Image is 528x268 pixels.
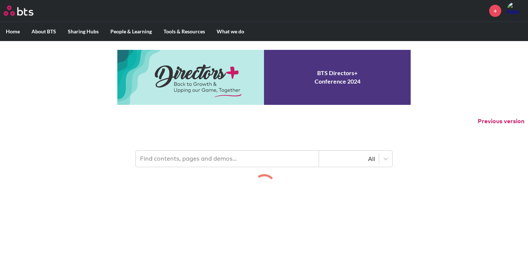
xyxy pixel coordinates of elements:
label: People & Learning [104,22,158,41]
img: Pelin Atan [507,2,524,19]
a: + [489,5,501,17]
a: Profile [507,2,524,19]
button: Previous version [478,117,524,125]
label: About BTS [26,22,62,41]
label: Sharing Hubs [62,22,104,41]
input: Find contents, pages and demos... [136,151,319,167]
div: All [323,155,375,163]
a: Conference 2024 [117,50,411,105]
a: Go home [4,5,47,16]
img: BTS Logo [4,5,33,16]
label: Tools & Resources [158,22,211,41]
label: What we do [211,22,250,41]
